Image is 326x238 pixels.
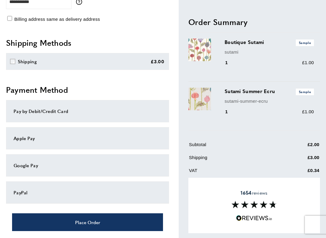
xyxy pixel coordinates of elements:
[189,154,278,166] td: Shipping
[189,167,278,179] td: VAT
[279,167,319,179] td: £0.34
[14,189,161,196] div: PayPal
[279,154,319,166] td: £3.00
[225,108,236,115] div: 1
[6,84,169,95] h2: Payment Method
[241,190,267,196] span: reviews
[188,16,320,27] h2: Order Summary
[279,141,319,153] td: £2.00
[14,108,161,115] div: Pay by Debit/Credit Card
[18,58,37,65] div: Shipping
[302,60,314,65] span: £1.00
[241,189,251,196] strong: 1654
[296,39,314,46] span: Sample
[232,201,277,208] img: Reviews section
[225,59,236,66] div: 1
[6,37,169,48] h2: Shipping Methods
[151,58,165,65] div: £3.00
[188,88,211,110] img: Sutami Summer Ecru
[225,39,314,46] h3: Boutique Sutami
[12,213,163,231] button: Place Order
[225,97,314,105] p: sutami-summer-ecru
[302,109,314,114] span: £1.00
[7,16,12,21] input: Billing address same as delivery address
[225,88,314,95] h3: Sutami Summer Ecru
[188,39,211,61] img: Boutique Sutami
[296,89,314,95] span: Sample
[14,17,100,22] span: Billing address same as delivery address
[14,162,161,169] div: Google Pay
[189,141,278,153] td: Subtotal
[14,135,161,142] div: Apple Pay
[225,48,314,55] p: sutami
[236,215,272,221] img: Reviews.io 5 stars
